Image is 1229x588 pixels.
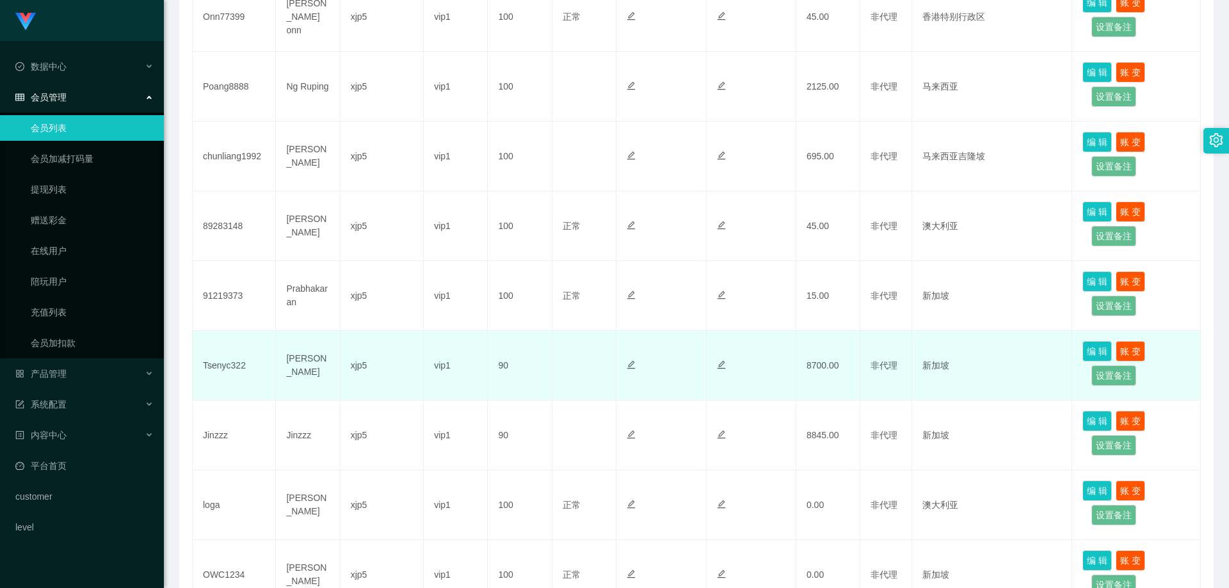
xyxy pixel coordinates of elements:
[341,191,424,261] td: xjp5
[871,430,897,440] span: 非代理
[15,92,67,102] span: 会员管理
[15,369,24,378] i: 图标: appstore-o
[717,569,726,578] i: 图标: edit
[488,261,552,331] td: 100
[1116,202,1145,222] button: 账 变
[341,122,424,191] td: xjp5
[1116,62,1145,83] button: 账 变
[1116,341,1145,362] button: 账 变
[424,401,488,470] td: vip1
[15,13,36,31] img: logo.9652507e.png
[15,430,67,440] span: 内容中心
[488,331,552,401] td: 90
[912,261,1073,331] td: 新加坡
[193,261,276,331] td: 91219373
[31,330,154,356] a: 会员加扣款
[1091,226,1136,246] button: 设置备注
[341,52,424,122] td: xjp5
[717,290,726,299] i: 图标: edit
[15,93,24,102] i: 图标: table
[341,470,424,540] td: xjp5
[627,12,636,20] i: 图标: edit
[1209,133,1223,147] i: 图标: setting
[717,221,726,230] i: 图标: edit
[31,207,154,233] a: 赠送彩金
[796,52,860,122] td: 2125.00
[276,52,340,122] td: Ng Ruping
[31,177,154,202] a: 提现列表
[1082,271,1112,292] button: 编 辑
[1091,365,1136,386] button: 设置备注
[627,430,636,439] i: 图标: edit
[796,331,860,401] td: 8700.00
[488,470,552,540] td: 100
[1116,481,1145,501] button: 账 变
[276,261,340,331] td: Prabhakaran
[627,360,636,369] i: 图标: edit
[424,191,488,261] td: vip1
[15,431,24,440] i: 图标: profile
[1082,132,1112,152] button: 编 辑
[15,399,67,409] span: 系统配置
[193,122,276,191] td: chunliang1992
[796,191,860,261] td: 45.00
[796,122,860,191] td: 695.00
[912,122,1073,191] td: 马来西亚吉隆坡
[1116,132,1145,152] button: 账 变
[424,261,488,331] td: vip1
[1116,271,1145,292] button: 账 变
[717,151,726,160] i: 图标: edit
[912,470,1073,540] td: 澳大利亚
[912,191,1073,261] td: 澳大利亚
[871,151,897,161] span: 非代理
[1082,550,1112,571] button: 编 辑
[717,500,726,509] i: 图标: edit
[871,221,897,231] span: 非代理
[424,470,488,540] td: vip1
[193,191,276,261] td: 89283148
[1116,550,1145,571] button: 账 变
[1091,17,1136,37] button: 设置备注
[796,261,860,331] td: 15.00
[276,470,340,540] td: [PERSON_NAME]
[276,401,340,470] td: Jinzzz
[31,269,154,294] a: 陪玩用户
[31,238,154,264] a: 在线用户
[276,331,340,401] td: [PERSON_NAME]
[796,470,860,540] td: 0.00
[276,122,340,191] td: [PERSON_NAME]
[424,331,488,401] td: vip1
[193,401,276,470] td: Jinzzz
[424,122,488,191] td: vip1
[488,122,552,191] td: 100
[1116,411,1145,431] button: 账 变
[912,401,1073,470] td: 新加坡
[871,569,897,580] span: 非代理
[1091,156,1136,177] button: 设置备注
[488,401,552,470] td: 90
[796,401,860,470] td: 8845.00
[15,369,67,379] span: 产品管理
[1091,86,1136,107] button: 设置备注
[1082,202,1112,222] button: 编 辑
[1082,481,1112,501] button: 编 辑
[1091,505,1136,525] button: 设置备注
[627,569,636,578] i: 图标: edit
[15,514,154,540] a: level
[563,12,581,22] span: 正常
[627,81,636,90] i: 图标: edit
[193,470,276,540] td: loga
[31,146,154,171] a: 会员加减打码量
[563,569,581,580] span: 正常
[563,290,581,301] span: 正常
[627,151,636,160] i: 图标: edit
[627,500,636,509] i: 图标: edit
[871,290,897,301] span: 非代理
[1091,435,1136,456] button: 设置备注
[871,360,897,370] span: 非代理
[627,290,636,299] i: 图标: edit
[912,52,1073,122] td: 马来西亚
[15,453,154,479] a: 图标: dashboard平台首页
[1082,62,1112,83] button: 编 辑
[341,401,424,470] td: xjp5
